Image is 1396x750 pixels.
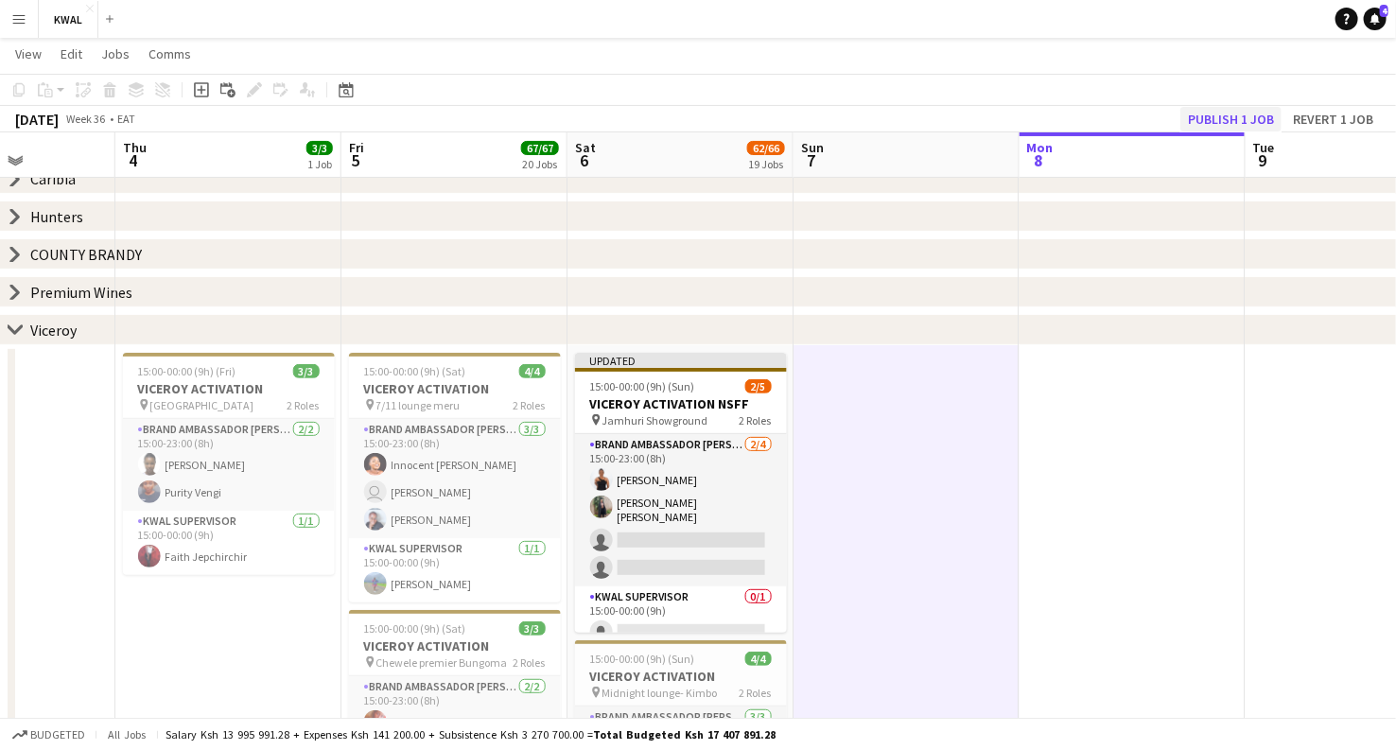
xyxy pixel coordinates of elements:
[15,110,59,129] div: [DATE]
[1180,107,1282,131] button: Publish 1 job
[1364,8,1387,30] a: 4
[521,141,559,155] span: 67/67
[53,42,90,66] a: Edit
[590,379,695,393] span: 15:00-00:00 (9h) (Sun)
[307,157,332,171] div: 1 Job
[150,398,254,412] span: [GEOGRAPHIC_DATA]
[747,141,785,155] span: 62/66
[602,686,718,700] span: Midnight lounge- Kimbo
[9,724,88,745] button: Budgeted
[349,353,561,602] app-job-card: 15:00-00:00 (9h) (Sat)4/4VICEROY ACTIVATION 7/11 lounge meru2 RolesBrand Ambassador [PERSON_NAME]...
[120,149,147,171] span: 4
[61,45,82,62] span: Edit
[572,149,596,171] span: 6
[575,434,787,586] app-card-role: Brand Ambassador [PERSON_NAME]2/415:00-23:00 (8h)[PERSON_NAME][PERSON_NAME] [PERSON_NAME]
[349,538,561,602] app-card-role: KWAL SUPERVISOR1/115:00-00:00 (9h)[PERSON_NAME]
[740,686,772,700] span: 2 Roles
[62,112,110,126] span: Week 36
[575,395,787,412] h3: VICEROY ACTIVATION NSFF
[349,380,561,397] h3: VICEROY ACTIVATION
[740,413,772,427] span: 2 Roles
[101,45,130,62] span: Jobs
[30,283,132,302] div: Premium Wines
[1285,107,1381,131] button: Revert 1 job
[519,364,546,378] span: 4/4
[748,157,784,171] div: 19 Jobs
[30,169,76,188] div: Caribia
[39,1,98,38] button: KWAL
[349,139,364,156] span: Fri
[798,149,824,171] span: 7
[575,353,787,633] app-job-card: Updated15:00-00:00 (9h) (Sun)2/5VICEROY ACTIVATION NSFF Jamhuri Showground2 RolesBrand Ambassador...
[376,398,461,412] span: 7/11 lounge meru
[94,42,137,66] a: Jobs
[1380,5,1388,17] span: 4
[288,398,320,412] span: 2 Roles
[346,149,364,171] span: 5
[30,245,142,264] div: COUNTY BRANDY
[15,45,42,62] span: View
[801,139,824,156] span: Sun
[123,380,335,397] h3: VICEROY ACTIVATION
[123,511,335,575] app-card-role: KWAL SUPERVISOR1/115:00-00:00 (9h)Faith Jepchirchir
[590,652,695,666] span: 15:00-00:00 (9h) (Sun)
[522,157,558,171] div: 20 Jobs
[30,321,77,340] div: Viceroy
[1024,149,1054,171] span: 8
[519,621,546,636] span: 3/3
[123,139,147,156] span: Thu
[166,727,776,741] div: Salary Ksh 13 995 991.28 + Expenses Ksh 141 200.00 + Subsistence Ksh 3 270 700.00 =
[306,141,333,155] span: 3/3
[602,413,708,427] span: Jamhuri Showground
[376,655,508,670] span: Chewele premier Bungoma
[364,621,466,636] span: 15:00-00:00 (9h) (Sat)
[575,586,787,651] app-card-role: KWAL SUPERVISOR0/115:00-00:00 (9h)
[745,379,772,393] span: 2/5
[514,398,546,412] span: 2 Roles
[745,652,772,666] span: 4/4
[1027,139,1054,156] span: Mon
[575,353,787,368] div: Updated
[148,45,191,62] span: Comms
[138,364,236,378] span: 15:00-00:00 (9h) (Fri)
[514,655,546,670] span: 2 Roles
[349,637,561,654] h3: VICEROY ACTIVATION
[104,727,149,741] span: All jobs
[349,419,561,538] app-card-role: Brand Ambassador [PERSON_NAME]3/315:00-23:00 (8h)Innocent [PERSON_NAME] [PERSON_NAME][PERSON_NAME]
[575,139,596,156] span: Sat
[8,42,49,66] a: View
[123,419,335,511] app-card-role: Brand Ambassador [PERSON_NAME]2/215:00-23:00 (8h)[PERSON_NAME]Purity Vengi
[575,668,787,685] h3: VICEROY ACTIVATION
[117,112,135,126] div: EAT
[141,42,199,66] a: Comms
[364,364,466,378] span: 15:00-00:00 (9h) (Sat)
[30,728,85,741] span: Budgeted
[1250,149,1275,171] span: 9
[30,207,83,226] div: Hunters
[293,364,320,378] span: 3/3
[1253,139,1275,156] span: Tue
[123,353,335,575] app-job-card: 15:00-00:00 (9h) (Fri)3/3VICEROY ACTIVATION [GEOGRAPHIC_DATA]2 RolesBrand Ambassador [PERSON_NAME...
[593,727,776,741] span: Total Budgeted Ksh 17 407 891.28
